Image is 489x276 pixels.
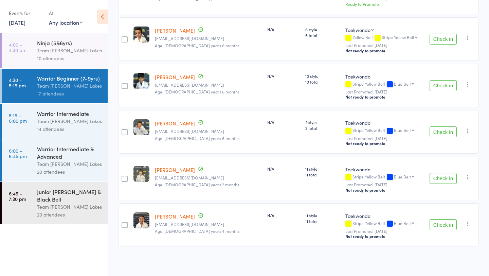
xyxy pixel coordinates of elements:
[345,174,421,180] div: Stripe Yellow Belt
[430,126,457,137] button: Check in
[305,172,340,177] span: 11 total
[2,69,108,103] a: 4:30 -5:15 pmWarrior Beginner (7-9yrs)Team [PERSON_NAME] Lakes17 attendees
[9,191,26,202] time: 6:45 - 7:30 pm
[345,89,421,94] small: Last Promoted: [DATE]
[155,120,195,127] a: [PERSON_NAME]
[345,212,421,219] div: Taekwondo
[37,160,102,168] div: Team [PERSON_NAME] Lakes
[430,34,457,45] button: Check in
[345,166,421,173] div: Taekwondo
[37,39,102,47] div: Ninja (5&6yrs)
[345,48,421,53] div: Not ready to promote
[9,77,26,88] time: 4:30 - 5:15 pm
[37,74,102,82] div: Warrior Beginner (7-9yrs)
[305,27,340,32] span: 6 style
[267,166,300,172] div: N/A
[430,80,457,91] button: Check in
[305,212,340,218] span: 11 style
[267,119,300,125] div: N/A
[345,94,421,100] div: Not ready to promote
[155,175,262,180] small: dent391@gmail.com
[133,73,149,89] img: image1659074965.png
[394,128,411,132] div: Blue Belt
[9,113,27,123] time: 5:15 - 6:00 pm
[430,173,457,184] button: Check in
[345,43,421,48] small: Last Promoted: [DATE]
[345,187,421,193] div: Not ready to promote
[155,129,262,134] small: angelounelson@gmail.com
[155,213,195,220] a: [PERSON_NAME]
[2,104,108,139] a: 5:15 -6:00 pmWarrior IntermediateTeam [PERSON_NAME] Lakes14 attendees
[345,27,370,33] div: Taekwondo
[394,221,411,225] div: Blue Belt
[382,35,414,39] div: Stripe Yellow Belt
[37,82,102,90] div: Team [PERSON_NAME] Lakes
[37,47,102,54] div: Team [PERSON_NAME] Lakes
[430,219,457,230] button: Check in
[49,19,83,26] div: Any location
[155,73,195,81] a: [PERSON_NAME]
[345,73,421,80] div: Taekwondo
[9,19,25,26] a: [DATE]
[267,27,300,32] div: N/A
[345,128,421,134] div: Stripe Yellow Belt
[37,90,102,98] div: 17 attendees
[37,168,102,176] div: 20 attendees
[37,145,102,160] div: Warrior Intermediate & Advanced
[345,229,421,234] small: Last Promoted: [DATE]
[394,174,411,179] div: Blue Belt
[37,125,102,133] div: 14 attendees
[155,182,239,187] span: Age: [DEMOGRAPHIC_DATA] years 7 months
[9,148,27,159] time: 6:00 - 6:45 pm
[2,139,108,182] a: 6:00 -6:45 pmWarrior Intermediate & AdvancedTeam [PERSON_NAME] Lakes20 attendees
[267,73,300,79] div: N/A
[345,221,421,227] div: Stripe Yellow Belt
[155,27,195,34] a: [PERSON_NAME]
[155,228,239,234] span: Age: [DEMOGRAPHIC_DATA] years 4 months
[155,166,195,173] a: [PERSON_NAME]
[305,166,340,172] span: 11 style
[305,119,340,125] span: 2 style
[9,7,42,19] div: Events for
[37,54,102,62] div: 10 attendees
[345,82,421,87] div: Stripe Yellow Belt
[345,1,421,7] div: Ready to Promote
[2,33,108,68] a: 4:00 -4:30 pmNinja (5&6yrs)Team [PERSON_NAME] Lakes10 attendees
[267,212,300,218] div: N/A
[305,79,340,85] span: 10 total
[37,117,102,125] div: Team [PERSON_NAME] Lakes
[305,73,340,79] span: 10 style
[49,7,83,19] div: At
[345,182,421,187] small: Last Promoted: [DATE]
[133,212,149,228] img: image1718780508.png
[133,27,149,42] img: image1678485498.png
[155,135,239,141] span: Age: [DEMOGRAPHIC_DATA] years 6 months
[305,125,340,131] span: 2 total
[2,182,108,224] a: 6:45 -7:30 pmJunior [PERSON_NAME] & Black BeltTeam [PERSON_NAME] Lakes20 attendees
[155,83,262,87] small: spansomaraju14@gmail.com
[155,36,262,41] small: goz.aujla@gmail.com
[37,211,102,219] div: 20 attendees
[133,119,149,135] img: image1731650541.png
[37,110,102,117] div: Warrior Intermediate
[345,119,421,126] div: Taekwondo
[305,32,340,38] span: 6 total
[155,89,239,94] span: Age: [DEMOGRAPHIC_DATA] years 6 months
[37,203,102,211] div: Team [PERSON_NAME] Lakes
[345,35,421,41] div: Yellow Belt
[37,188,102,203] div: Junior [PERSON_NAME] & Black Belt
[155,222,262,227] small: dimplebansal1985@gmail.com
[345,141,421,146] div: Not ready to promote
[345,234,421,239] div: Not ready to promote
[155,42,239,48] span: Age: [DEMOGRAPHIC_DATA] years 6 months
[133,166,149,182] img: image1717816957.png
[9,42,26,53] time: 4:00 - 4:30 pm
[345,136,421,141] small: Last Promoted: [DATE]
[305,218,340,224] span: 11 total
[394,82,411,86] div: Blue Belt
